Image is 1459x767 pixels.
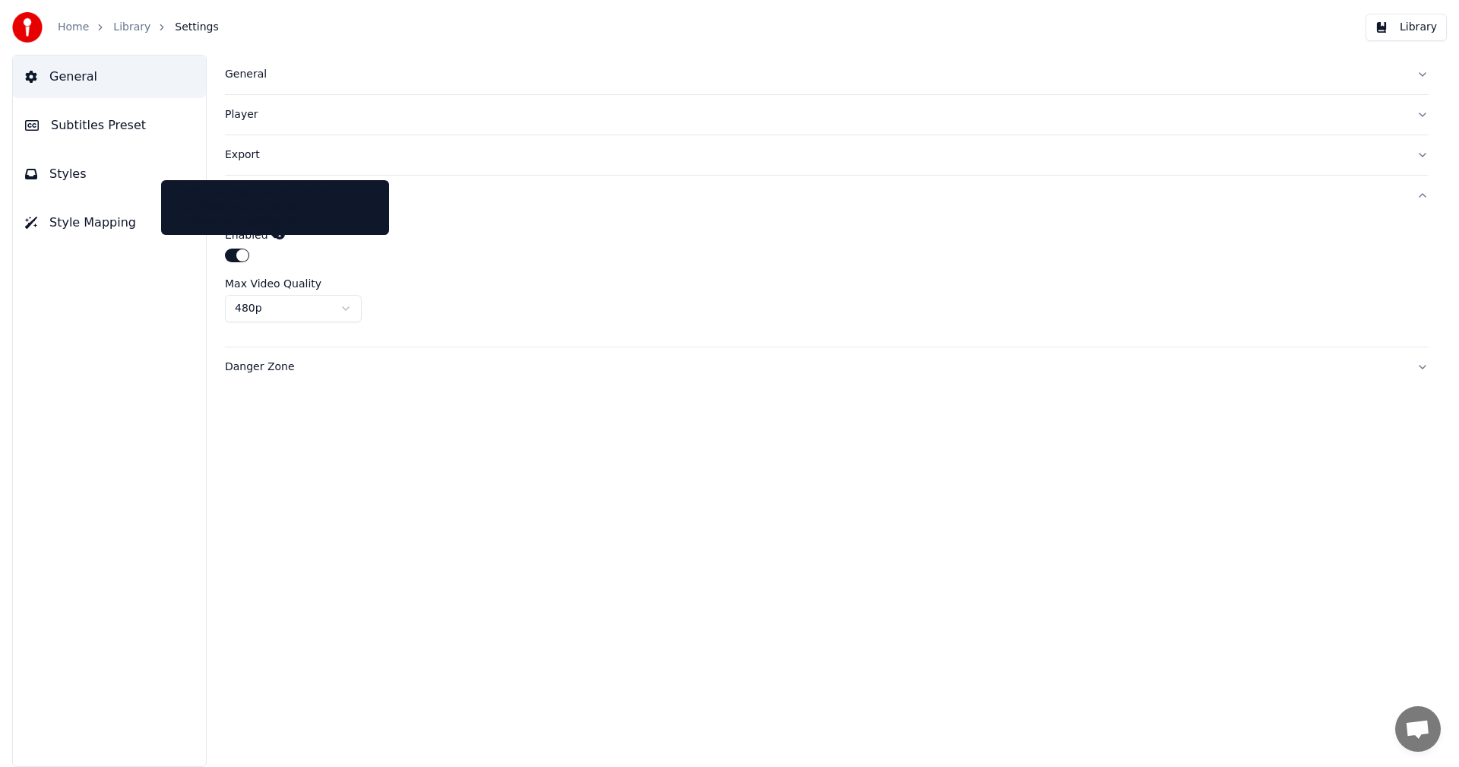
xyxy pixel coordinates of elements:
button: Player [225,95,1429,135]
div: Export [225,147,1404,163]
div: YT-DLP [225,215,1429,347]
img: youka [12,12,43,43]
button: Danger Zone [225,347,1429,387]
span: General [49,68,97,86]
button: Style Mapping [13,201,206,244]
button: Subtitles Preset [13,104,206,147]
a: Library [113,20,150,35]
label: Max Video Quality [225,278,321,289]
div: Danger Zone [225,360,1404,375]
span: Subtitles Preset [51,116,146,135]
button: Export [225,135,1429,175]
span: Settings [175,20,218,35]
div: YT-DLP [225,188,1404,203]
label: Enabled [225,230,268,240]
button: General [13,55,206,98]
div: General [225,67,1404,82]
button: General [225,55,1429,94]
button: Styles [13,153,206,195]
button: Library [1366,14,1447,41]
span: Styles [49,165,87,183]
span: Style Mapping [49,214,136,232]
a: Öppna chatt [1395,706,1441,752]
nav: breadcrumb [58,20,219,35]
button: YT-DLP [225,176,1429,215]
div: yt-dlp is an open source project that allows you to search and download online videos. [170,185,380,230]
a: Home [58,20,89,35]
div: Player [225,107,1404,122]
